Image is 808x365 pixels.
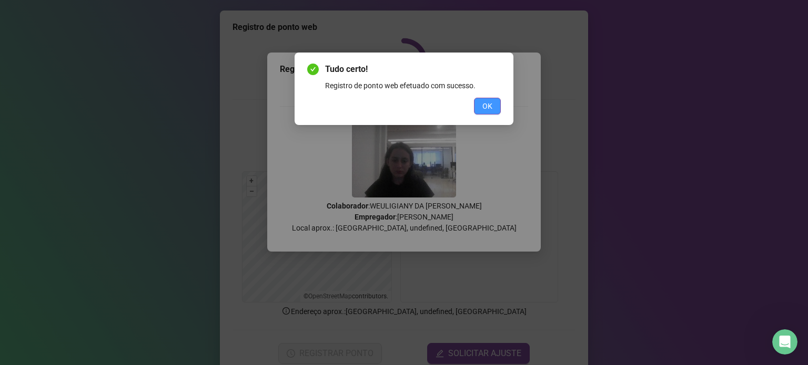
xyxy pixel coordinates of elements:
span: OK [482,100,492,112]
div: Registro de ponto web efetuado com sucesso. [325,80,501,91]
button: OK [474,98,501,114]
span: Tudo certo! [325,63,501,76]
iframe: Intercom live chat [772,329,797,354]
span: check-circle [307,64,319,75]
